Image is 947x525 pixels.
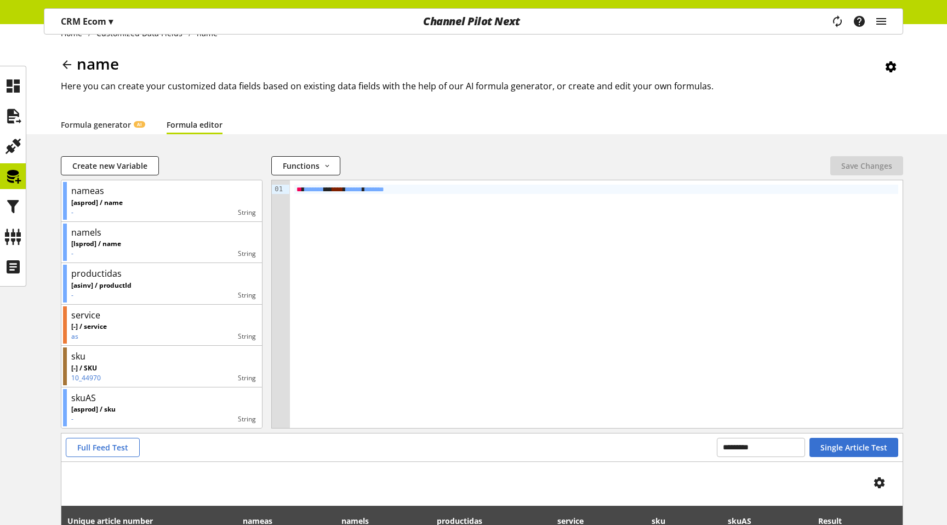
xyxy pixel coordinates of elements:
button: Create new Variable [61,156,159,175]
div: string [123,208,256,218]
button: Full Feed Test [66,438,140,457]
div: string [121,249,256,259]
p: CRM Ecom [61,15,113,28]
h2: Here you can create your customized data fields based on existing data fields with the help of ou... [61,79,903,93]
span: Single Article Test [820,442,887,453]
button: Save Changes [830,156,903,175]
span: ▾ [109,15,113,27]
p: [asinv] / productId [71,281,132,290]
div: service [71,309,100,322]
span: name [77,53,119,74]
nav: main navigation [44,8,903,35]
div: productidas [71,267,122,280]
p: [asprod] / name [71,198,123,208]
div: string [107,332,256,341]
p: - [71,290,132,300]
a: Formula generatorAI [61,119,145,130]
p: - [71,208,123,218]
span: Save Changes [841,160,892,172]
div: string [101,373,256,383]
button: Single Article Test [809,438,898,457]
button: Functions [271,156,340,175]
span: AI [137,121,142,128]
div: skuAS [71,391,96,404]
p: 10_44970 [71,373,101,383]
div: string [132,290,256,300]
p: [asprod] / sku [71,404,116,414]
p: as [71,332,107,341]
p: - [71,414,116,424]
div: namels [71,226,101,239]
div: nameas [71,184,104,197]
span: Full Feed Test [77,442,128,453]
span: Create new Variable [72,160,147,172]
p: [-] / service [71,322,107,332]
p: - [71,249,121,259]
div: sku [71,350,85,363]
div: 01 [272,185,284,194]
div: string [116,414,256,424]
a: Formula editor [167,119,223,130]
p: [-] / SKU [71,363,101,373]
p: [lsprod] / name [71,239,121,249]
span: Functions [283,160,320,172]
